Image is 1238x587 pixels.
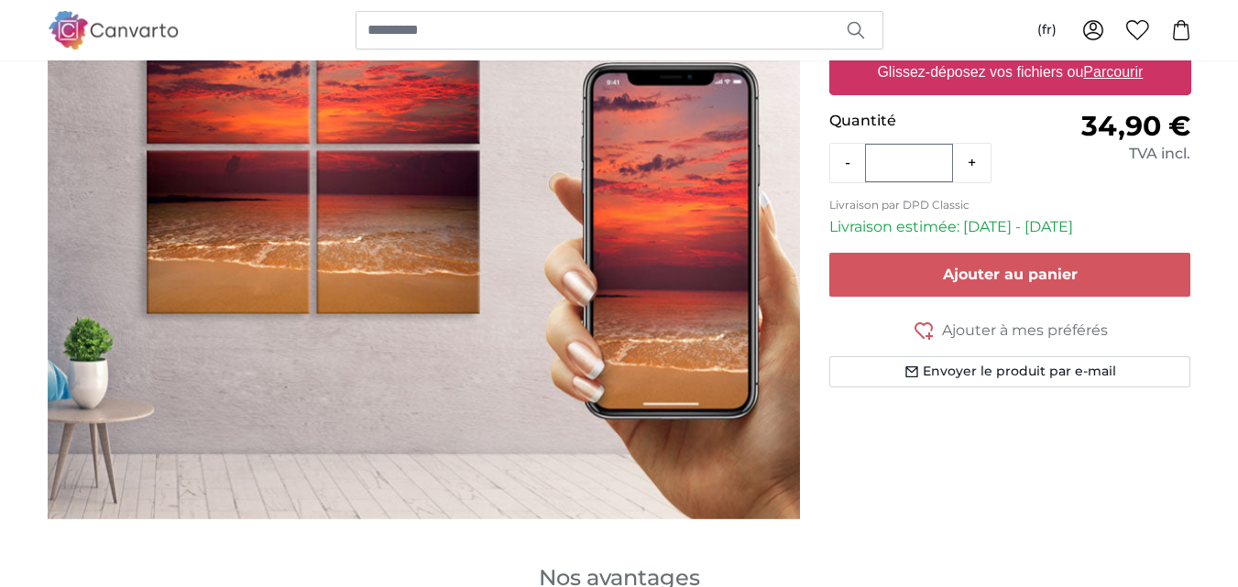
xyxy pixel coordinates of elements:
p: Quantité [829,110,1010,132]
span: 34,90 € [1081,109,1190,143]
img: Canvarto [48,11,180,49]
span: Ajouter à mes préférés [942,320,1108,342]
button: Ajouter au panier [829,253,1191,297]
button: (fr) [1023,14,1071,47]
u: Parcourir [1083,64,1143,80]
label: Glissez-déposez vos fichiers ou [870,54,1150,91]
span: Ajouter au panier [943,266,1078,283]
button: Envoyer le produit par e-mail [829,356,1191,387]
p: Livraison par DPD Classic [829,198,1191,212]
p: Livraison estimée: [DATE] - [DATE] [829,216,1191,238]
button: Ajouter à mes préférés [829,319,1191,342]
div: TVA incl. [1010,143,1190,165]
button: + [953,145,991,181]
button: - [830,145,865,181]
